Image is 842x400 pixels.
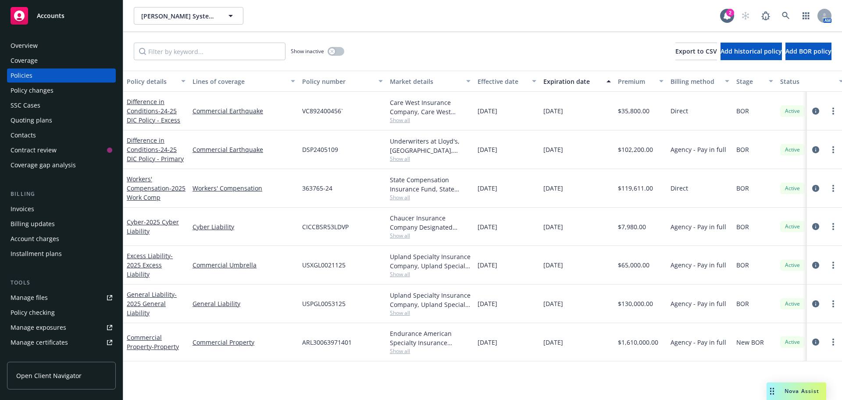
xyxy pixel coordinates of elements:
[540,71,614,92] button: Expiration date
[302,299,346,308] span: USPGL0053125
[302,338,352,347] span: ARL30063971401
[11,202,34,216] div: Invoices
[127,97,180,124] a: Difference in Conditions
[127,218,179,235] a: Cyber
[810,106,821,116] a: circleInformation
[193,184,295,193] a: Workers' Compensation
[7,335,116,350] a: Manage certificates
[828,299,838,309] a: more
[390,291,471,309] div: Upland Specialty Insurance Company, Upland Specialty Insurance Company, Risk Placement Services, ...
[474,71,540,92] button: Effective date
[543,222,563,231] span: [DATE]
[7,190,116,198] div: Billing
[302,77,373,86] div: Policy number
[618,77,654,86] div: Premium
[302,106,343,115] span: VC892400456`
[11,335,68,350] div: Manage certificates
[810,183,821,194] a: circleInformation
[7,128,116,142] a: Contacts
[11,128,36,142] div: Contacts
[478,145,497,154] span: [DATE]
[7,278,116,287] div: Tools
[675,47,717,55] span: Export to CSV
[828,106,838,116] a: more
[390,329,471,347] div: Endurance American Specialty Insurance Company, Sompo International
[7,321,116,335] span: Manage exposures
[302,222,349,231] span: CICCBSR53LDVP
[478,338,497,347] span: [DATE]
[193,260,295,270] a: Commercial Umbrella
[757,7,774,25] a: Report a Bug
[16,371,82,380] span: Open Client Navigator
[291,47,324,55] span: Show inactive
[7,83,116,97] a: Policy changes
[726,9,734,17] div: 2
[675,43,717,60] button: Export to CSV
[141,11,217,21] span: [PERSON_NAME] Systems
[543,106,563,115] span: [DATE]
[736,77,764,86] div: Stage
[7,4,116,28] a: Accounts
[736,260,749,270] span: BOR
[478,260,497,270] span: [DATE]
[134,43,285,60] input: Filter by keyword...
[618,145,653,154] span: $102,200.00
[736,222,749,231] span: BOR
[767,382,778,400] div: Drag to move
[828,183,838,194] a: more
[11,291,48,305] div: Manage files
[736,145,749,154] span: BOR
[543,260,563,270] span: [DATE]
[785,387,819,395] span: Nova Assist
[193,77,285,86] div: Lines of coverage
[736,106,749,115] span: BOR
[11,54,38,68] div: Coverage
[7,54,116,68] a: Coverage
[671,260,726,270] span: Agency - Pay in full
[7,39,116,53] a: Overview
[671,145,726,154] span: Agency - Pay in full
[810,260,821,270] a: circleInformation
[390,77,461,86] div: Market details
[797,7,815,25] a: Switch app
[193,299,295,308] a: General Liability
[302,145,338,154] span: DSP2405109
[302,184,332,193] span: 363765-24
[478,299,497,308] span: [DATE]
[11,83,54,97] div: Policy changes
[390,309,471,317] span: Show all
[784,184,801,192] span: Active
[828,260,838,270] a: more
[390,347,471,355] span: Show all
[127,290,177,317] span: - 2025 General Liability
[7,98,116,112] a: SSC Cases
[390,98,471,116] div: Care West Insurance Company, Care West Insurance Company, Amwins
[543,338,563,347] span: [DATE]
[828,221,838,232] a: more
[618,338,658,347] span: $1,610,000.00
[152,342,179,351] span: - Property
[7,232,116,246] a: Account charges
[37,12,64,19] span: Accounts
[671,106,688,115] span: Direct
[127,77,176,86] div: Policy details
[671,299,726,308] span: Agency - Pay in full
[777,7,795,25] a: Search
[785,43,831,60] button: Add BOR policy
[736,338,764,347] span: New BOR
[736,184,749,193] span: BOR
[123,71,189,92] button: Policy details
[478,222,497,231] span: [DATE]
[11,98,40,112] div: SSC Cases
[127,252,173,278] span: - 2025 Excess Liability
[390,252,471,270] div: Upland Specialty Insurance Company, Upland Specialty Insurance Company, Risk Placement Services, ...
[7,350,116,364] a: Manage claims
[11,217,55,231] div: Billing updates
[390,116,471,124] span: Show all
[736,299,749,308] span: BOR
[543,77,601,86] div: Expiration date
[7,158,116,172] a: Coverage gap analysis
[543,299,563,308] span: [DATE]
[784,338,801,346] span: Active
[7,202,116,216] a: Invoices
